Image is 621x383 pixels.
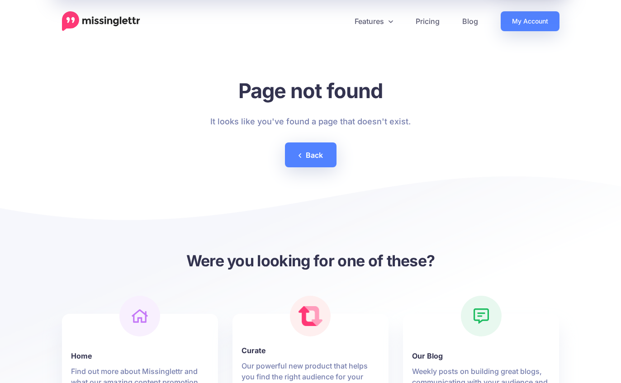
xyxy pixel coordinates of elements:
a: My Account [501,11,559,31]
a: Back [285,142,337,167]
b: Home [71,350,209,361]
img: curate.png [299,306,323,326]
p: It looks like you've found a page that doesn't exist. [210,114,411,129]
b: Our Blog [412,350,550,361]
h3: Were you looking for one of these? [62,251,559,271]
a: Pricing [404,11,451,31]
a: Features [343,11,404,31]
h1: Page not found [210,78,411,103]
b: Curate [242,345,379,356]
a: Blog [451,11,489,31]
